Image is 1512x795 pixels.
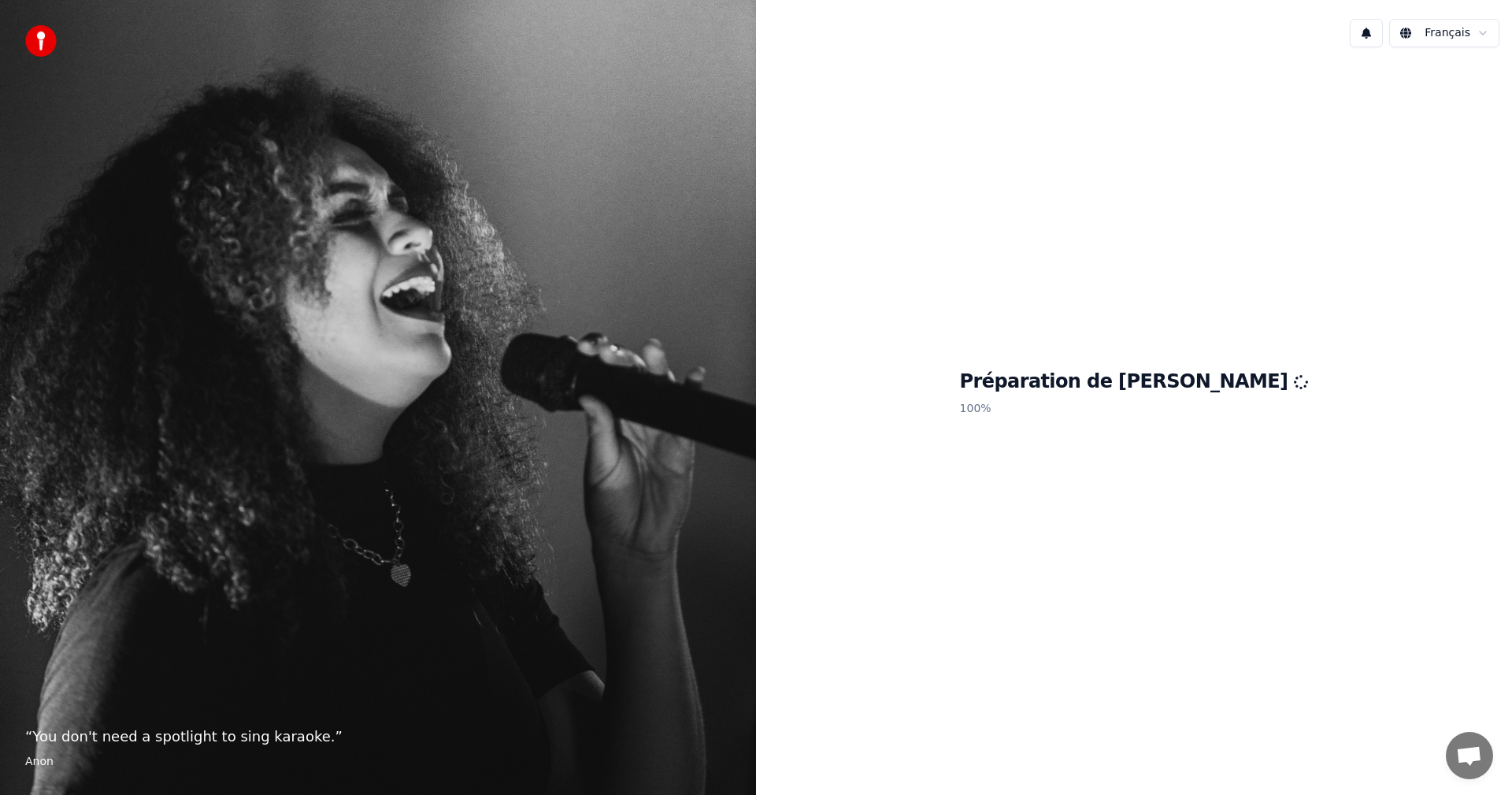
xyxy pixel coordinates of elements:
p: 100 % [960,395,1309,423]
p: “ You don't need a spotlight to sing karaoke. ” [25,726,731,748]
img: youka [25,25,57,57]
h1: Préparation de [PERSON_NAME] [960,370,1309,395]
div: Ouvrir le chat [1446,732,1493,779]
footer: Anon [25,754,731,770]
